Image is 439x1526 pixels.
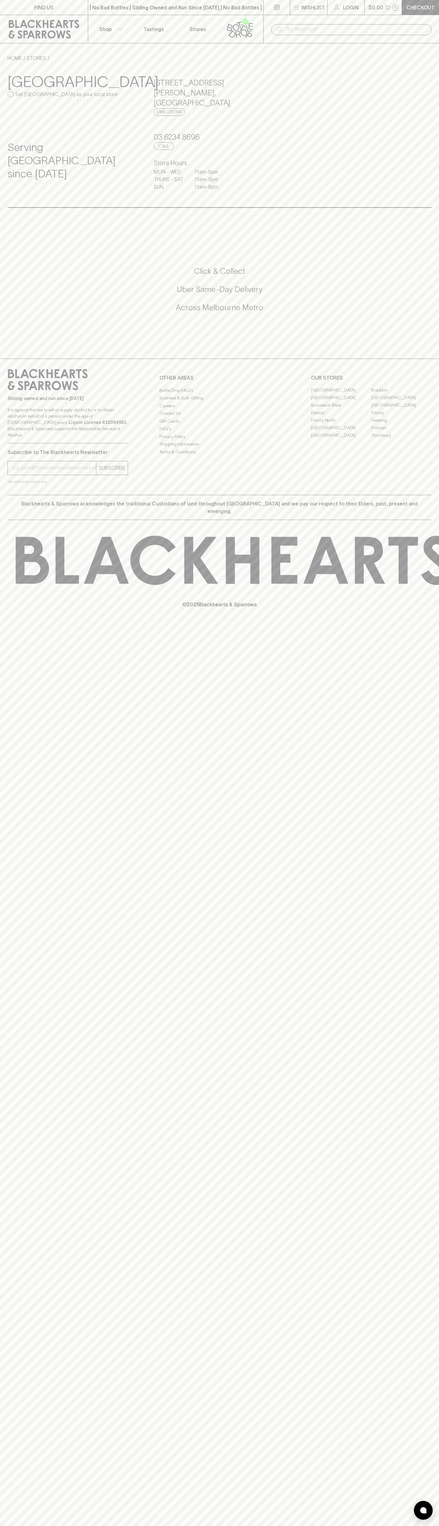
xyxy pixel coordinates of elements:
p: OTHER AREAS [159,374,280,381]
div: Call to action block [8,241,431,346]
p: Shop [99,25,112,33]
p: FIND US [34,4,54,11]
a: HOME [8,55,22,61]
a: Directions [154,108,185,116]
p: Sibling owned and run since [DATE] [8,395,128,402]
h5: [STREET_ADDRESS][PERSON_NAME] , [GEOGRAPHIC_DATA] [154,78,285,108]
h5: Across Melbourne Metro [8,302,431,313]
h4: Serving [GEOGRAPHIC_DATA] since [DATE] [8,141,139,181]
p: SUN [154,183,185,191]
a: Thornbury [371,432,431,439]
a: Stores [176,15,220,43]
a: [GEOGRAPHIC_DATA] [371,394,431,402]
a: Geelong [371,417,431,424]
button: SUBSCRIBE [96,461,128,475]
a: Contact Us [159,410,280,417]
h5: 03 6234 8696 [154,132,285,142]
p: $0.00 [368,4,383,11]
a: Tastings [132,15,176,43]
p: 11am - 8pm [195,183,226,191]
a: Shipping Information [159,441,280,448]
p: Subscribe to The Blackhearts Newsletter [8,448,128,456]
h5: Click & Collect [8,266,431,276]
a: [GEOGRAPHIC_DATA] [371,402,431,409]
a: STORES [27,55,46,61]
p: Tastings [144,25,164,33]
a: Gift Cards [159,417,280,425]
a: Bottle Drop FAQ's [159,387,280,394]
a: Careers [159,402,280,409]
p: It is against the law to sell or supply alcohol to, or to obtain alcohol on behalf of a person un... [8,407,128,438]
p: SUBSCRIBE [99,464,125,472]
h3: [GEOGRAPHIC_DATA] [8,73,139,90]
a: [GEOGRAPHIC_DATA] [311,394,371,402]
a: Fitzroy [371,409,431,417]
strong: Liquor License #32064953 [69,420,126,425]
a: [GEOGRAPHIC_DATA] [311,432,371,439]
a: Elwood [311,409,371,417]
a: Prahran [371,424,431,432]
a: Business & Bulk Gifting [159,394,280,402]
h6: Store Hours [154,158,285,168]
a: Braddon [371,387,431,394]
p: Checkout [406,4,435,11]
input: Try "Pinot noir" [286,24,426,35]
a: Brunswick West [311,402,371,409]
a: Privacy Policy [159,433,280,440]
h5: Uber Same-Day Delivery [8,284,431,295]
p: 11am - 8pm [195,168,226,176]
p: 0 [394,6,396,9]
p: 11am - 9pm [195,176,226,183]
a: Call [154,142,174,150]
a: [GEOGRAPHIC_DATA] [311,424,371,432]
img: bubble-icon [420,1507,426,1513]
a: Fitzroy North [311,417,371,424]
p: Stores [190,25,206,33]
p: We will never spam you [8,479,128,485]
p: MON - WED [154,168,185,176]
p: THURS - SAT [154,176,185,183]
input: e.g. jane@blackheartsandsparrows.com.au [13,463,96,473]
p: OUR STORES [311,374,431,381]
button: Shop [88,15,132,43]
p: Login [343,4,359,11]
a: [GEOGRAPHIC_DATA] [311,387,371,394]
a: FAQ's [159,425,280,433]
p: Blackhearts & Sparrows acknowledges the traditional Custodians of land throughout [GEOGRAPHIC_DAT... [12,500,427,515]
p: Set [GEOGRAPHIC_DATA] as your local store [15,90,118,98]
a: Terms & Conditions [159,448,280,456]
p: Wishlist [301,4,325,11]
